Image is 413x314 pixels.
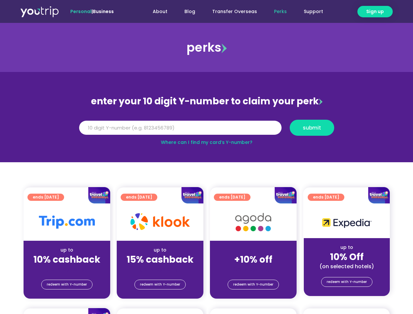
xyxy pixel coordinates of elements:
[79,121,282,135] input: 10 digit Y-number (e.g. 8123456789)
[144,6,176,18] a: About
[247,247,259,253] span: up to
[70,8,114,15] span: |
[140,280,180,289] span: redeem with Y-number
[33,253,100,266] strong: 10% cashback
[127,253,194,266] strong: 15% cashback
[47,280,87,289] span: redeem with Y-number
[204,6,266,18] a: Transfer Overseas
[233,280,273,289] span: redeem with Y-number
[303,125,321,130] span: submit
[215,266,291,272] div: (for stays only)
[131,6,332,18] nav: Menu
[29,266,105,272] div: (for stays only)
[76,93,337,110] div: enter your 10 digit Y-number to claim your perk
[327,277,367,287] span: redeem with Y-number
[161,139,252,146] a: Where can I find my card’s Y-number?
[309,263,385,270] div: (on selected hotels)
[228,280,279,289] a: redeem with Y-number
[93,8,114,15] a: Business
[70,8,92,15] span: Personal
[330,251,364,263] strong: 10% Off
[234,253,272,266] strong: +10% off
[290,120,334,136] button: submit
[357,6,393,17] a: Sign up
[366,8,384,15] span: Sign up
[266,6,295,18] a: Perks
[321,277,372,287] a: redeem with Y-number
[134,280,186,289] a: redeem with Y-number
[29,247,105,253] div: up to
[309,244,385,251] div: up to
[176,6,204,18] a: Blog
[41,280,93,289] a: redeem with Y-number
[122,247,198,253] div: up to
[295,6,332,18] a: Support
[79,120,334,141] form: Y Number
[122,266,198,272] div: (for stays only)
